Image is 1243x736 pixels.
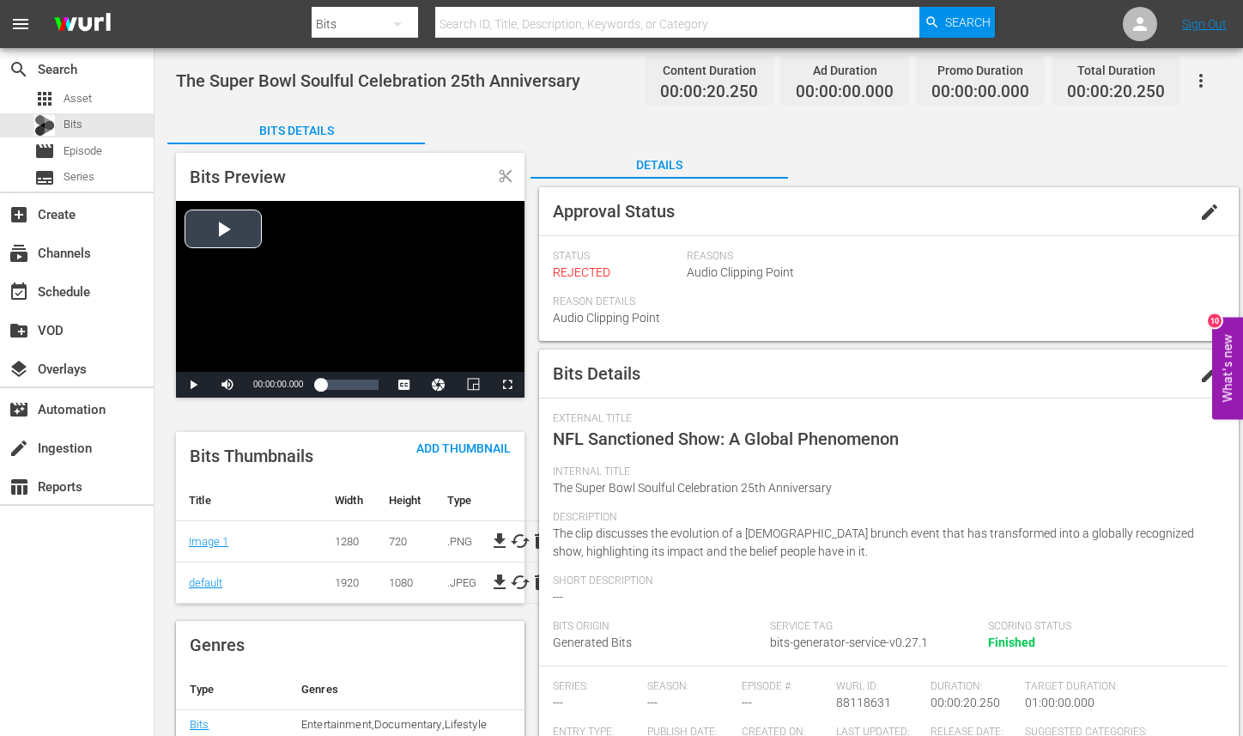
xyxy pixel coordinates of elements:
[210,372,245,398] button: Mute
[1182,17,1227,31] a: Sign Out
[167,110,425,151] div: Bits Details
[167,110,425,144] button: Bits Details
[489,572,510,593] span: file_download
[9,477,29,497] span: Reports
[553,696,563,709] span: ---
[176,201,524,398] div: Video Player
[1199,364,1220,385] span: edit
[189,576,222,589] a: default
[770,620,988,634] span: Service Tag
[836,696,891,709] span: 88118631
[176,480,322,521] th: Title
[1067,58,1165,82] div: Total Duration
[34,167,55,188] span: Series
[660,58,758,82] div: Content Duration
[9,204,29,225] span: Create
[64,143,102,160] span: Episode
[322,562,376,603] td: 1920
[931,696,1000,709] span: 00:00:20.250
[931,82,1029,102] span: 00:00:00.000
[647,680,733,694] span: Season:
[510,572,531,593] button: cached
[421,372,456,398] button: Jump To Time
[553,465,1206,479] span: Internal Title
[553,511,1206,525] span: Description
[531,144,788,186] div: Details
[376,480,434,521] th: Height
[796,58,894,82] div: Ad Duration
[253,380,303,389] span: 00:00:00.000
[64,168,94,186] span: Series
[322,520,376,562] td: 1280
[553,575,1206,588] span: Short Description
[553,265,610,279] span: REJECTED
[64,90,92,107] span: Asset
[190,446,313,466] span: Bits Thumbnails
[988,636,1035,649] span: Finished
[490,372,524,398] button: Fullscreen
[553,295,1216,309] span: Reason Details
[687,250,1216,264] span: Reasons
[647,696,658,709] span: ---
[553,412,1206,426] span: External Title
[553,680,639,694] span: Series:
[1212,317,1243,419] button: Open Feedback Widget
[660,82,758,102] span: 00:00:20.250
[1208,313,1222,327] div: 10
[322,480,376,521] th: Width
[9,399,29,420] span: Automation
[190,718,209,731] a: Bits
[176,669,288,710] th: Type
[1025,680,1205,694] span: Target Duration:
[176,70,580,91] span: The Super Bowl Soulful Celebration 25th Anniversary
[931,680,1016,694] span: Duration:
[531,144,788,179] button: Details
[34,88,55,109] span: Asset
[456,372,490,398] button: Picture-in-Picture
[931,58,1029,82] div: Promo Duration
[553,250,679,264] span: Status
[41,4,124,45] img: ans4CAIJ8jUAAAAAAAAAAAAAAAAAAAAAAAAgQb4GAAAAAAAAAAAAAAAAAAAAAAAAJMjXAAAAAAAAAAAAAAAAAAAAAAAAgAT5G...
[34,115,55,136] div: Bits
[9,359,29,380] span: Overlays
[498,168,513,184] span: Clipped
[190,635,245,655] span: Genres
[770,636,928,649] span: bits-generator-service-v0.27.1
[553,620,771,634] span: Bits Origin
[742,680,828,694] span: Episode #:
[434,480,489,521] th: Type
[403,432,524,463] button: Add Thumbnail
[553,429,899,449] span: NFL Sanctioned Show: A Global Phenomenon
[510,531,531,551] button: cached
[10,14,31,34] span: menu
[434,520,489,562] td: .PNG
[320,380,379,390] div: Progress Bar
[403,441,524,455] span: Add Thumbnail
[687,265,794,279] span: Audio Clipping Point
[1067,82,1165,102] span: 00:00:20.250
[9,282,29,302] span: Schedule
[1189,192,1230,233] button: edit
[288,669,500,710] th: Genres
[919,7,995,38] button: Search
[553,311,660,325] span: Audio Clipping Point
[176,372,210,398] button: Play
[189,535,228,548] a: Image 1
[387,372,421,398] button: Captions
[9,243,29,264] span: Channels
[553,363,640,384] span: Bits Details
[376,520,434,562] td: 720
[489,531,510,551] a: file_download
[434,562,489,603] td: .JPEG
[1025,696,1094,709] span: 01:00:00.000
[34,141,55,161] span: Episode
[836,680,922,694] span: Wurl ID:
[190,167,286,187] span: Bits Preview
[796,82,894,102] span: 00:00:00.000
[64,116,82,133] span: Bits
[1189,354,1230,395] button: edit
[553,636,632,649] span: Generated Bits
